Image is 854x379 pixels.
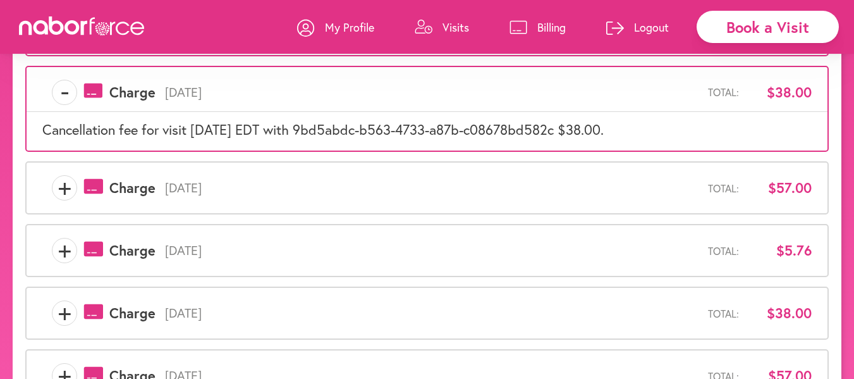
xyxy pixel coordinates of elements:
[109,84,156,101] span: Charge
[52,80,76,105] span: -
[697,11,839,43] div: Book a Visit
[708,308,739,320] span: Total:
[156,85,708,100] span: [DATE]
[156,180,708,196] span: [DATE]
[52,175,76,201] span: +
[156,243,708,258] span: [DATE]
[708,245,739,257] span: Total:
[109,180,156,196] span: Charge
[748,305,812,321] span: $38.00
[325,20,374,35] p: My Profile
[415,8,469,46] a: Visits
[42,120,604,139] span: Cancellation fee for visit [DATE] EDT with 9bd5abdc-b563-4733-a87b-c08678bd582c $38.00.
[509,8,566,46] a: Billing
[156,306,708,321] span: [DATE]
[109,305,156,321] span: Charge
[297,8,374,46] a: My Profile
[442,20,469,35] p: Visits
[708,182,739,194] span: Total:
[109,242,156,259] span: Charge
[748,84,812,101] span: $38.00
[634,20,669,35] p: Logout
[748,242,812,259] span: $5.76
[606,8,669,46] a: Logout
[52,301,76,326] span: +
[748,180,812,196] span: $57.00
[537,20,566,35] p: Billing
[708,86,739,98] span: Total:
[52,238,76,263] span: +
